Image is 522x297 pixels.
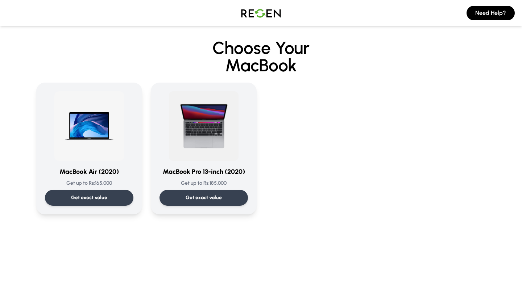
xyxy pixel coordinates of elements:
button: Need Help? [467,6,515,20]
span: Choose Your [212,37,310,58]
span: MacBook [36,57,486,74]
p: Get up to Rs: 185,000 [159,180,248,187]
img: MacBook Air (2020) [54,91,124,161]
img: Logo [236,3,286,23]
p: Get exact value [71,194,107,201]
h3: MacBook Air (2020) [45,167,133,177]
img: MacBook Pro 13-inch (2020) [169,91,239,161]
p: Get exact value [186,194,222,201]
h3: MacBook Pro 13-inch (2020) [159,167,248,177]
p: Get up to Rs: 165,000 [45,180,133,187]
